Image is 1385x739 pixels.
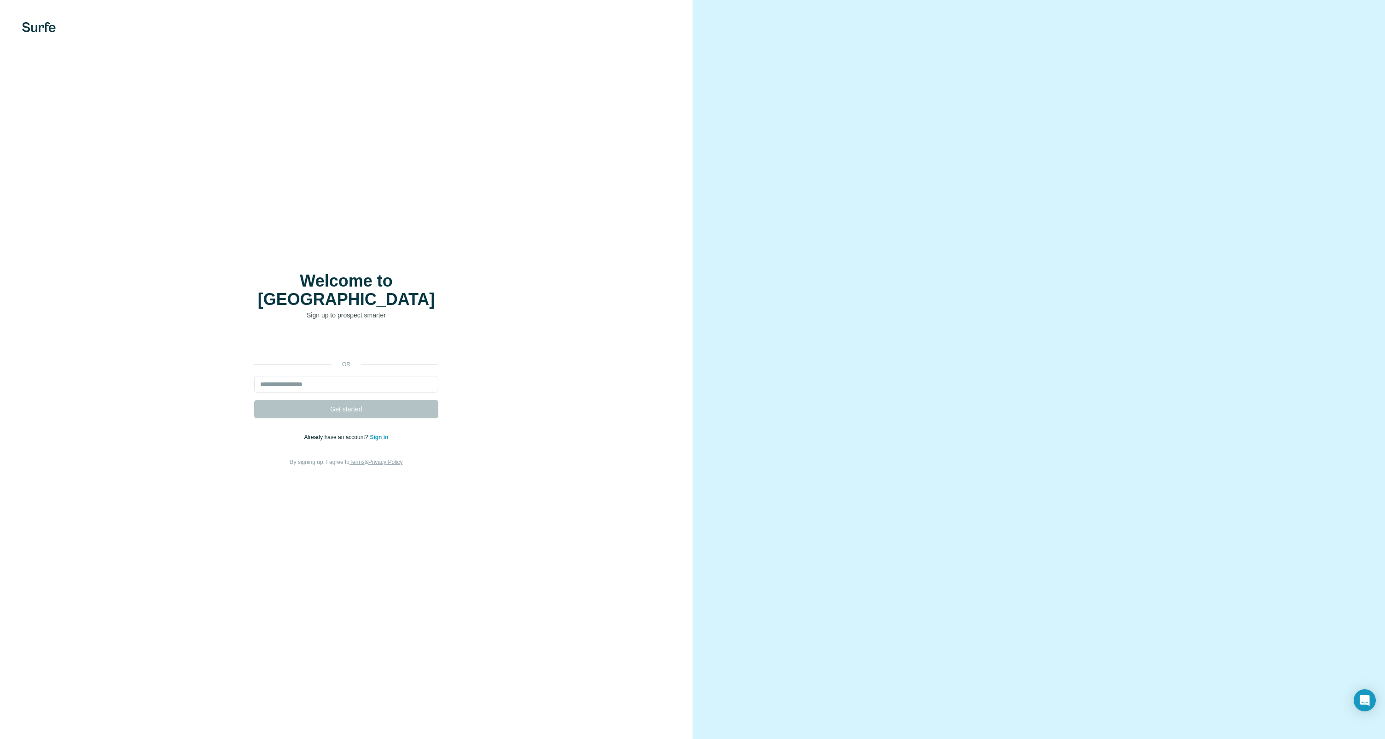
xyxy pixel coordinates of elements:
[349,459,365,465] a: Terms
[254,272,438,309] h1: Welcome to [GEOGRAPHIC_DATA]
[332,360,361,369] p: or
[368,459,403,465] a: Privacy Policy
[1354,689,1376,711] div: Open Intercom Messenger
[254,311,438,320] p: Sign up to prospect smarter
[22,22,56,32] img: Surfe's logo
[290,459,403,465] span: By signing up, I agree to &
[250,334,443,354] iframe: Knop Inloggen met Google
[304,434,370,440] span: Already have an account?
[370,434,388,440] a: Sign in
